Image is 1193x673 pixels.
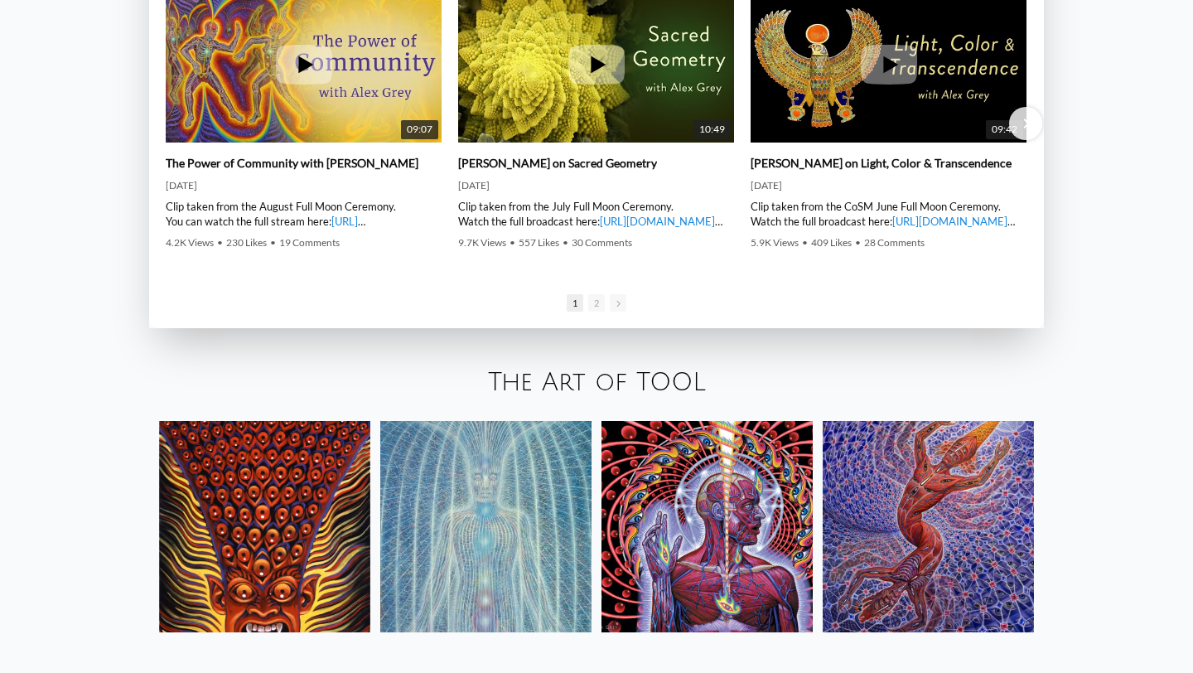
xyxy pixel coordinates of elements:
[458,236,506,249] span: 9.7K Views
[986,120,1023,139] span: 09:42
[488,369,706,396] a: The Art of TOOL
[458,156,657,171] a: [PERSON_NAME] on Sacred Geometry
[572,236,632,249] span: 30 Comments
[166,156,418,171] a: The Power of Community with [PERSON_NAME]
[811,236,852,249] span: 409 Likes
[610,294,626,312] span: Go to next slide
[567,294,583,312] span: Go to slide 1
[751,156,1012,171] a: [PERSON_NAME] on Light, Color & Transcendence
[401,120,438,139] span: 09:07
[519,236,559,249] span: 557 Likes
[279,236,340,249] span: 19 Comments
[751,179,1026,192] div: [DATE]
[458,199,734,229] div: Clip taken from the July Full Moon Ceremony. Watch the full broadcast here: | [PERSON_NAME] | ► W...
[166,199,442,229] div: Clip taken from the August Full Moon Ceremony. You can watch the full stream here: | [PERSON_NAME...
[693,120,731,139] span: 10:49
[563,236,568,249] span: •
[226,236,267,249] span: 230 Likes
[892,215,1007,228] a: [URL][DOMAIN_NAME]
[217,236,223,249] span: •
[600,215,715,228] a: [URL][DOMAIN_NAME]
[510,236,515,249] span: •
[1009,107,1042,140] div: Next slide
[802,236,808,249] span: •
[166,179,442,192] div: [DATE]
[751,236,799,249] span: 5.9K Views
[751,199,1026,229] div: Clip taken from the CoSM June Full Moon Ceremony. Watch the full broadcast here: | [PERSON_NAME] ...
[166,236,214,249] span: 4.2K Views
[864,236,925,249] span: 28 Comments
[588,294,605,312] span: Go to slide 2
[458,179,734,192] div: [DATE]
[855,236,861,249] span: •
[270,236,276,249] span: •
